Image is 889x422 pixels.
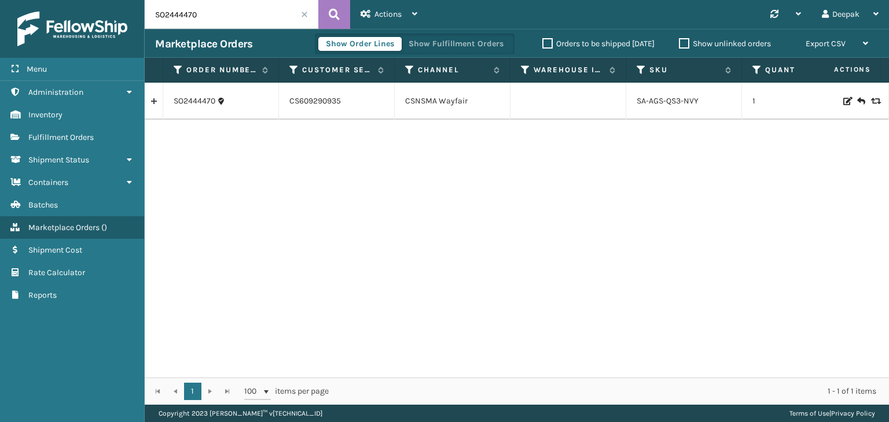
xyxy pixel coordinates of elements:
span: Menu [27,64,47,74]
td: CSNSMA Wayfair [395,83,510,120]
a: Privacy Policy [831,409,875,417]
a: SA-AGS-QS3-NVY [637,96,699,106]
label: Quantity [765,65,835,75]
span: Actions [374,9,402,19]
label: Order Number [186,65,256,75]
label: SKU [649,65,719,75]
label: Show unlinked orders [679,39,771,49]
span: Shipment Status [28,155,89,165]
span: items per page [244,383,329,400]
span: Rate Calculator [28,268,85,277]
a: 1 [184,383,201,400]
label: Orders to be shipped [DATE] [542,39,655,49]
span: Export CSV [806,39,846,49]
span: Actions [798,60,878,79]
p: Copyright 2023 [PERSON_NAME]™ v [TECHNICAL_ID] [159,405,322,422]
span: Inventory [28,110,63,120]
span: Administration [28,87,83,97]
span: ( ) [101,223,107,232]
span: 100 [244,386,262,397]
a: SO2444470 [174,95,215,107]
label: Customer Service Order Number [302,65,372,75]
button: Show Fulfillment Orders [401,37,511,51]
a: Terms of Use [789,409,829,417]
div: 1 - 1 of 1 items [345,386,876,397]
span: Fulfillment Orders [28,132,94,142]
i: Edit [843,97,850,105]
span: Reports [28,290,57,300]
label: Channel [418,65,488,75]
button: Show Order Lines [318,37,402,51]
span: Marketplace Orders [28,223,100,232]
span: Containers [28,177,68,187]
i: Create Return Label [857,95,864,107]
i: Replace [871,97,878,105]
td: 1 [742,83,858,120]
span: Batches [28,200,58,210]
div: | [789,405,875,422]
span: Shipment Cost [28,245,82,255]
label: Warehouse Information [534,65,604,75]
img: logo [17,12,127,46]
td: CS609290935 [279,83,395,120]
h3: Marketplace Orders [155,37,252,51]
